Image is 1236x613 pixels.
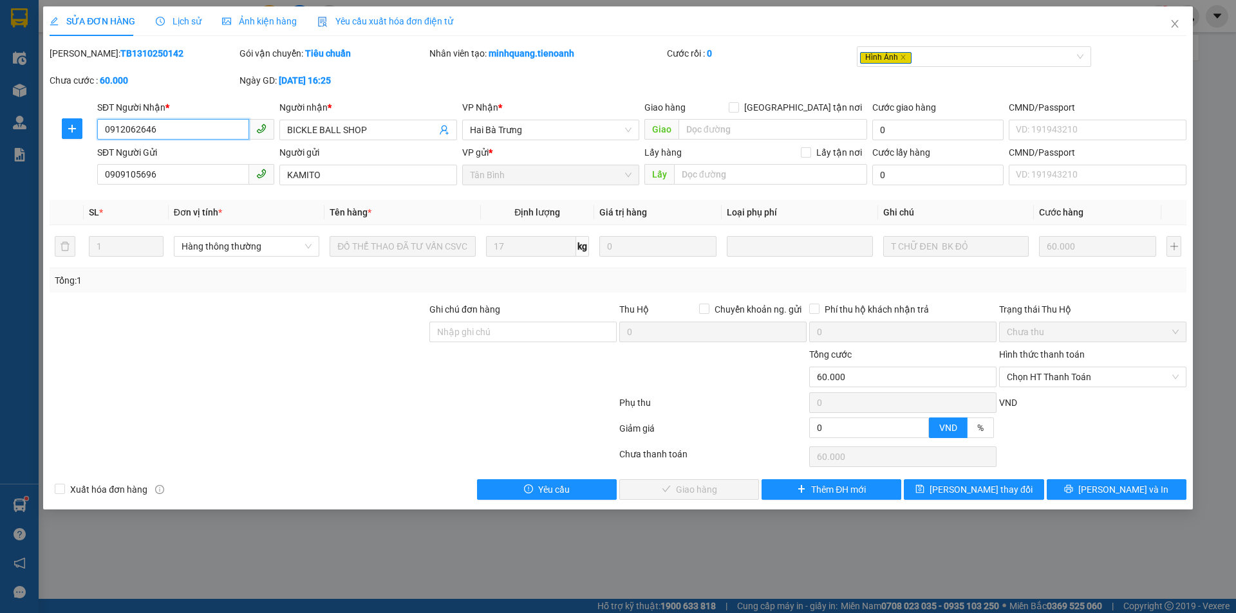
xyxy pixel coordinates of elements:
[524,484,533,495] span: exclamation-circle
[317,17,328,27] img: icon
[100,75,128,86] b: 60.000
[470,165,632,185] span: Tân Bình
[674,164,867,185] input: Dọc đường
[55,273,477,288] div: Tổng: 1
[97,100,274,114] div: SĐT Người Nhận
[50,46,237,60] div: [PERSON_NAME]:
[305,48,351,59] b: Tiêu chuẩn
[809,349,852,360] span: Tổng cước
[477,479,617,500] button: exclamation-circleYêu cầu
[872,120,1004,140] input: Cước giao hàng
[1047,479,1186,500] button: printer[PERSON_NAME] và In
[65,482,153,497] span: Xuất hóa đơn hàng
[1166,236,1181,257] button: plus
[930,482,1033,497] span: [PERSON_NAME] thay đổi
[1039,207,1083,217] span: Cước hàng
[489,48,574,59] b: minhquang.tienoanh
[762,479,901,500] button: plusThêm ĐH mới
[878,200,1034,225] th: Ghi chú
[462,102,498,113] span: VP Nhận
[1078,482,1168,497] span: [PERSON_NAME] và In
[722,200,877,225] th: Loại phụ phí
[239,46,427,60] div: Gói vận chuyển:
[1157,6,1193,42] button: Close
[239,73,427,87] div: Ngày GD:
[470,120,632,140] span: Hai Bà Trưng
[462,145,639,160] div: VP gửi
[619,304,649,315] span: Thu Hộ
[1064,484,1073,495] span: printer
[514,207,560,217] span: Định lượng
[883,236,1029,257] input: Ghi Chú
[999,398,1017,408] span: VND
[915,484,924,495] span: save
[679,119,867,140] input: Dọc đường
[330,207,371,217] span: Tên hàng
[618,447,808,470] div: Chưa thanh toán
[330,236,475,257] input: VD: Bàn, Ghế
[999,349,1085,360] label: Hình thức thanh toán
[860,52,912,64] span: Hình Ảnh
[156,16,201,26] span: Lịch sử
[429,46,664,60] div: Nhân viên tạo:
[797,484,806,495] span: plus
[1007,367,1179,387] span: Chọn HT Thanh Toán
[222,16,297,26] span: Ảnh kiện hàng
[97,145,274,160] div: SĐT Người Gửi
[50,16,135,26] span: SỬA ĐƠN HÀNG
[256,169,267,179] span: phone
[904,479,1044,500] button: save[PERSON_NAME] thay đổi
[156,17,165,26] span: clock-circle
[279,145,456,160] div: Người gửi
[174,207,222,217] span: Đơn vị tính
[599,236,716,257] input: 0
[256,124,267,134] span: phone
[89,207,99,217] span: SL
[739,100,867,114] span: [GEOGRAPHIC_DATA] tận nơi
[644,147,682,158] span: Lấy hàng
[279,100,456,114] div: Người nhận
[1009,145,1186,160] div: CMND/Passport
[538,482,570,497] span: Yêu cầu
[317,16,453,26] span: Yêu cầu xuất hóa đơn điện tử
[872,147,930,158] label: Cước lấy hàng
[1007,322,1179,342] span: Chưa thu
[50,17,59,26] span: edit
[811,482,866,497] span: Thêm ĐH mới
[50,73,237,87] div: Chưa cước :
[872,165,1004,185] input: Cước lấy hàng
[644,119,679,140] span: Giao
[707,48,712,59] b: 0
[429,304,500,315] label: Ghi chú đơn hàng
[439,125,449,135] span: user-add
[939,423,957,433] span: VND
[667,46,854,60] div: Cước rồi :
[619,479,759,500] button: checkGiao hàng
[62,118,82,139] button: plus
[811,145,867,160] span: Lấy tận nơi
[576,236,589,257] span: kg
[1009,100,1186,114] div: CMND/Passport
[222,17,231,26] span: picture
[120,48,183,59] b: TB1310250142
[618,421,808,444] div: Giảm giá
[155,485,164,494] span: info-circle
[872,102,936,113] label: Cước giao hàng
[62,124,82,134] span: plus
[55,236,75,257] button: delete
[977,423,984,433] span: %
[709,302,807,316] span: Chuyển khoản ng. gửi
[279,75,331,86] b: [DATE] 16:25
[819,302,934,316] span: Phí thu hộ khách nhận trả
[618,396,808,418] div: Phụ thu
[1170,19,1180,29] span: close
[1039,236,1156,257] input: 0
[644,102,686,113] span: Giao hàng
[599,207,647,217] span: Giá trị hàng
[999,302,1186,316] div: Trạng thái Thu Hộ
[900,54,906,60] span: close
[182,237,312,256] span: Hàng thông thường
[644,164,674,185] span: Lấy
[429,322,617,342] input: Ghi chú đơn hàng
